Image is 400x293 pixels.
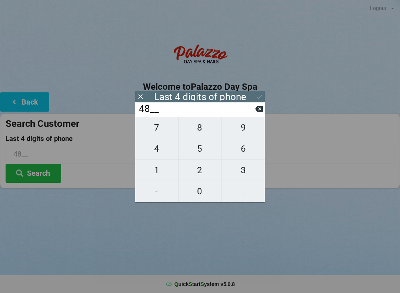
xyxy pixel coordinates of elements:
[179,117,222,138] button: 8
[221,138,265,159] button: 6
[135,138,179,159] button: 4
[135,117,179,138] button: 7
[179,138,222,159] button: 5
[221,162,265,178] span: 3
[135,141,178,157] span: 4
[179,159,222,181] button: 2
[179,141,221,157] span: 5
[221,141,265,157] span: 6
[135,162,178,178] span: 1
[135,120,178,135] span: 7
[135,159,179,181] button: 1
[221,159,265,181] button: 3
[179,181,222,202] button: 0
[179,184,221,199] span: 0
[221,120,265,135] span: 9
[154,93,246,101] div: Last 4 digits of phone
[221,117,265,138] button: 9
[179,162,221,178] span: 2
[179,120,221,135] span: 8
